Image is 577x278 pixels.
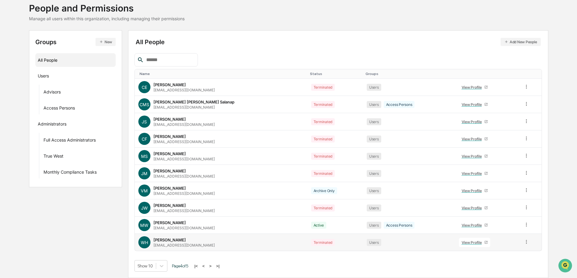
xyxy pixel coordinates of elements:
div: Toggle SortBy [140,72,305,76]
div: Users [367,136,381,142]
div: [EMAIL_ADDRESS][DOMAIN_NAME] [153,139,215,144]
div: View Profile [462,223,484,227]
div: Access Persons [44,105,75,113]
div: Terminated [311,136,335,142]
div: View Profile [462,102,484,107]
div: View Profile [462,85,484,90]
span: CMS [140,102,149,107]
p: How can we help? [6,13,110,22]
div: View Profile [462,171,484,176]
span: [DATE] [69,82,82,87]
button: New [95,38,116,46]
a: View Profile [459,83,490,92]
div: View Profile [462,206,484,210]
div: Toggle SortBy [525,72,539,76]
img: 1746055101610-c473b297-6a78-478c-a979-82029cc54cd1 [12,99,17,104]
button: >| [214,263,221,269]
button: Add New People [501,38,541,46]
a: 🔎Data Lookup [4,133,40,144]
span: • [66,82,68,87]
div: Active [311,222,327,229]
span: CF [142,136,147,142]
a: 🖐️Preclearance [4,121,41,132]
div: Terminated [311,101,335,108]
div: [EMAIL_ADDRESS][DOMAIN_NAME] [153,105,215,110]
div: Users [367,239,381,246]
div: Terminated [311,170,335,177]
div: Users [367,170,381,177]
div: 🗄️ [44,124,49,129]
div: [EMAIL_ADDRESS][DOMAIN_NAME] [153,243,215,247]
a: Powered byPylon [43,150,73,155]
button: > [208,263,214,269]
button: |< [193,263,200,269]
span: Attestations [50,124,75,130]
img: 8933085812038_c878075ebb4cc5468115_72.jpg [13,46,24,57]
button: See all [94,66,110,73]
div: Terminated [311,239,335,246]
div: Terminated [311,204,335,211]
span: MW [140,223,148,228]
span: MS [141,154,148,159]
span: JS [142,119,147,124]
div: Users [367,187,381,194]
a: 🗄️Attestations [41,121,77,132]
button: < [201,263,207,269]
img: 1746055101610-c473b297-6a78-478c-a979-82029cc54cd1 [6,46,17,57]
span: • [50,99,52,103]
span: Pylon [60,150,73,155]
span: WH [141,240,148,245]
div: Advisors [44,89,61,96]
div: [EMAIL_ADDRESS][DOMAIN_NAME] [153,88,215,92]
span: Page 4 of 5 [172,263,188,268]
div: Administrators [38,121,66,129]
span: CE [142,85,147,90]
div: Users [367,204,381,211]
div: We're available if you need us! [27,52,83,57]
div: View Profile [462,240,484,245]
div: [PERSON_NAME] [153,168,186,173]
div: Past conversations [6,67,40,72]
div: All People [136,38,541,46]
a: View Profile [459,186,490,195]
div: Access Persons [384,101,415,108]
span: JM [141,171,147,176]
div: True West [44,153,63,161]
span: [DATE] [53,99,66,103]
div: [EMAIL_ADDRESS][DOMAIN_NAME] [153,191,215,196]
div: View Profile [462,137,484,141]
button: Start new chat [103,48,110,55]
div: [EMAIL_ADDRESS][DOMAIN_NAME] [153,226,215,230]
div: Start new chat [27,46,99,52]
div: Archive Only [311,187,337,194]
div: Toggle SortBy [310,72,361,76]
a: View Profile [459,100,490,109]
div: Users [38,73,49,80]
div: [EMAIL_ADDRESS][DOMAIN_NAME] [153,122,215,127]
a: View Profile [459,221,490,230]
div: Toggle SortBy [458,72,517,76]
img: Airionne Solanke [6,77,16,86]
div: 🔎 [6,136,11,141]
div: [PERSON_NAME] [153,151,186,156]
div: Manage all users within this organization, including managing their permissions [29,16,185,21]
div: [PERSON_NAME] [153,186,186,191]
div: View Profile [462,119,484,124]
div: [PERSON_NAME] [153,117,186,122]
div: [EMAIL_ADDRESS][DOMAIN_NAME] [153,157,215,161]
div: Terminated [311,84,335,91]
div: [EMAIL_ADDRESS][DOMAIN_NAME] [153,208,215,213]
span: JW [141,205,148,211]
div: [EMAIL_ADDRESS][DOMAIN_NAME] [153,174,215,178]
div: Users [367,101,381,108]
div: Access Persons [384,222,415,229]
span: Airionne [PERSON_NAME] [19,82,65,87]
div: Full Access Administrators [44,137,96,145]
div: Terminated [311,118,335,125]
div: Toggle SortBy [366,72,453,76]
span: Data Lookup [12,135,38,141]
div: Users [367,222,381,229]
div: Terminated [311,153,335,160]
div: Users [367,118,381,125]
